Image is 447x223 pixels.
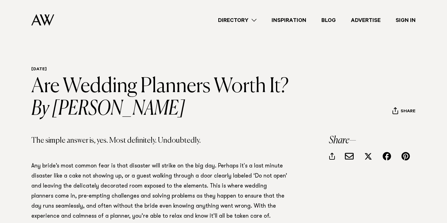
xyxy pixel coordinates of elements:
[31,67,289,73] h6: [DATE]
[31,161,288,221] p: Any bride’s most common fear is that disaster will strike on the big day. Perhaps it's a last min...
[343,16,388,24] a: Advertise
[392,107,416,116] button: Share
[31,135,288,146] p: The simple answer is, yes. Most definitely. Undoubtedly.
[401,109,415,115] span: Share
[31,75,289,120] h1: Are Wedding Planners Worth It?
[314,16,343,24] a: Blog
[388,16,423,24] a: Sign In
[264,16,314,24] a: Inspiration
[31,98,289,120] i: By [PERSON_NAME]
[211,16,264,24] a: Directory
[329,135,416,146] h3: Share
[31,14,54,26] img: Auckland Weddings Logo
